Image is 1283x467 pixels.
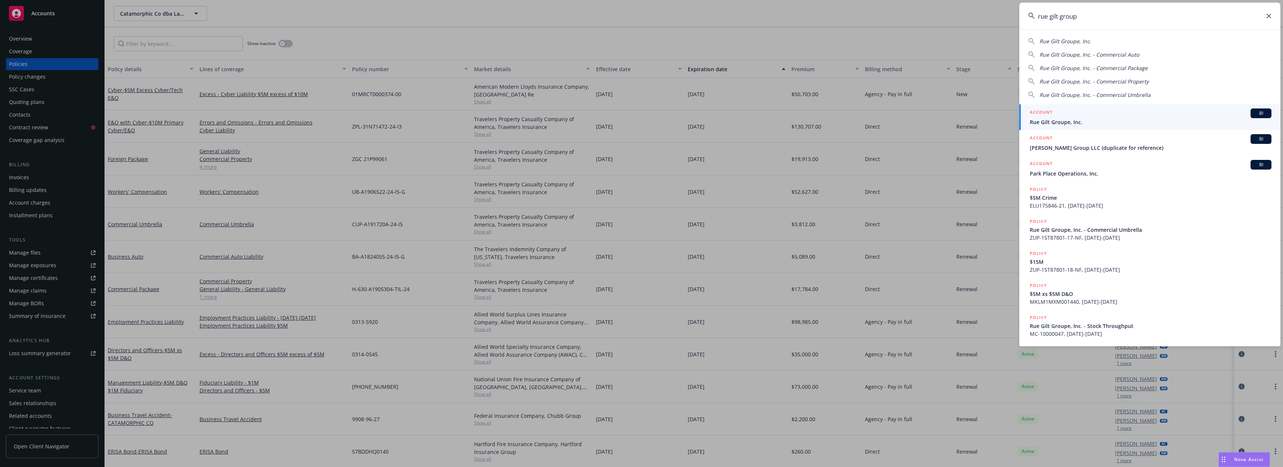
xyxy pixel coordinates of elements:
[1219,452,1228,467] div: Drag to move
[1039,51,1139,58] span: Rue Gilt Groupe, Inc. - Commercial Auto
[1030,234,1271,242] span: ZUP-15T87801-17-NF, [DATE]-[DATE]
[1030,194,1271,202] span: $5M Crime
[1030,290,1271,298] span: $5M xs $5M D&O
[1030,266,1271,274] span: ZUP-15T87801-18-NF, [DATE]-[DATE]
[1030,314,1047,321] h5: POLICY
[1019,246,1280,278] a: POLICY$15MZUP-15T87801-18-NF, [DATE]-[DATE]
[1019,156,1280,182] a: ACCOUNTBIPark Place Operations, Inc.
[1030,218,1047,225] h5: POLICY
[1030,258,1271,266] span: $15M
[1218,452,1270,467] button: Nova Assist
[1030,226,1271,234] span: Rue Gilt Groupe, Inc. - Commercial Umbrella
[1019,104,1280,130] a: ACCOUNTBIRue Gilt Groupe, Inc.
[1019,310,1280,342] a: POLICYRue Gilt Groupe, Inc. - Stock ThroughputMC-10000047, [DATE]-[DATE]
[1019,130,1280,156] a: ACCOUNTBI[PERSON_NAME] Group LLC (duplicate for reference)
[1030,250,1047,257] h5: POLICY
[1019,278,1280,310] a: POLICY$5M xs $5M D&OMKLM1MXM001440, [DATE]-[DATE]
[1019,3,1280,29] input: Search...
[1039,91,1151,98] span: Rue Gilt Groupe, Inc. - Commercial Umbrella
[1019,214,1280,246] a: POLICYRue Gilt Groupe, Inc. - Commercial UmbrellaZUP-15T87801-17-NF, [DATE]-[DATE]
[1030,322,1271,330] span: Rue Gilt Groupe, Inc. - Stock Throughput
[1254,161,1268,168] span: BI
[1019,182,1280,214] a: POLICY$5M CrimeELU175846-21, [DATE]-[DATE]
[1030,170,1271,177] span: Park Place Operations, Inc.
[1030,330,1271,338] span: MC-10000047, [DATE]-[DATE]
[1030,202,1271,209] span: ELU175846-21, [DATE]-[DATE]
[1039,78,1149,85] span: Rue Gilt Groupe, Inc. - Commercial Property
[1030,108,1053,117] h5: ACCOUNT
[1039,38,1091,45] span: Rue Gilt Groupe, Inc.
[1030,144,1271,152] span: [PERSON_NAME] Group LLC (duplicate for reference)
[1234,456,1264,463] span: Nova Assist
[1030,186,1047,193] h5: POLICY
[1030,118,1271,126] span: Rue Gilt Groupe, Inc.
[1030,134,1053,143] h5: ACCOUNT
[1030,298,1271,306] span: MKLM1MXM001440, [DATE]-[DATE]
[1254,136,1268,142] span: BI
[1030,282,1047,289] h5: POLICY
[1030,160,1053,169] h5: ACCOUNT
[1039,64,1148,72] span: Rue Gilt Groupe, Inc. - Commercial Package
[1254,110,1268,117] span: BI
